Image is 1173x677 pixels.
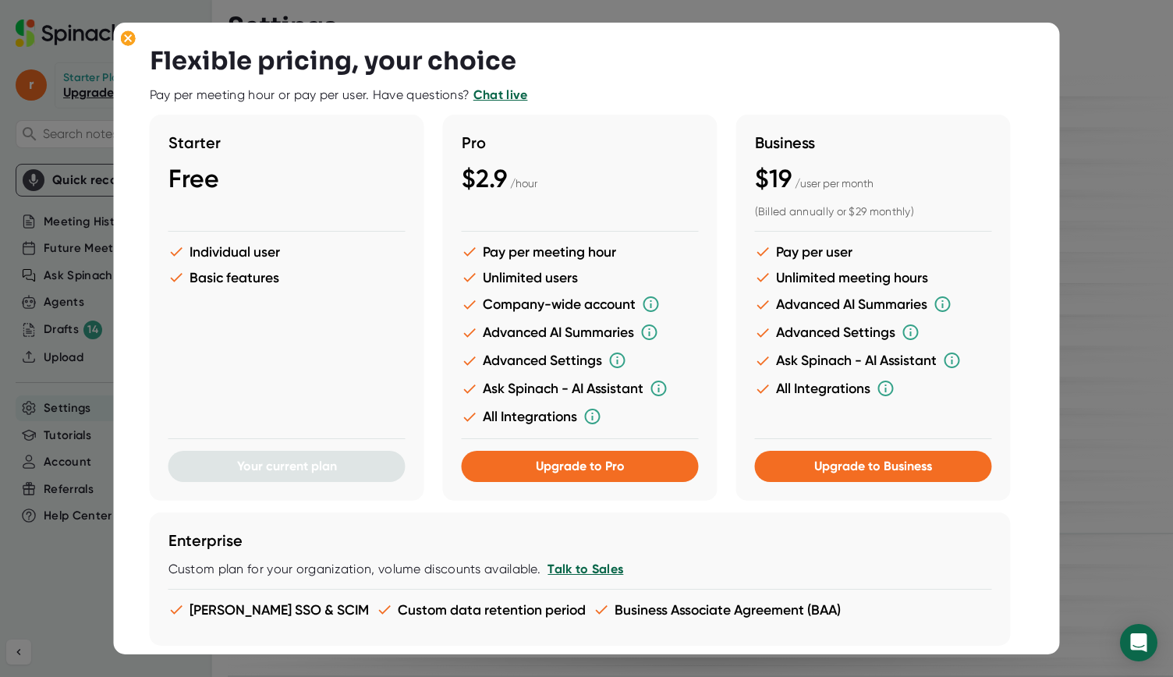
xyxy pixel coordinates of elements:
[473,87,528,102] a: Chat live
[755,243,992,260] li: Pay per user
[755,205,992,219] div: (Billed annually or $29 monthly)
[237,459,337,473] span: Your current plan
[150,87,528,103] div: Pay per meeting hour or pay per user. Have questions?
[462,451,699,482] button: Upgrade to Pro
[168,164,219,193] span: Free
[462,243,699,260] li: Pay per meeting hour
[168,133,406,152] h3: Starter
[462,164,507,193] span: $2.9
[536,459,625,473] span: Upgrade to Pro
[168,269,406,285] li: Basic features
[755,379,992,398] li: All Integrations
[462,133,699,152] h3: Pro
[755,295,992,314] li: Advanced AI Summaries
[755,164,792,193] span: $19
[548,562,623,576] a: Talk to Sales
[462,295,699,314] li: Company-wide account
[462,351,699,370] li: Advanced Settings
[814,459,932,473] span: Upgrade to Business
[795,177,874,190] span: / user per month
[755,323,992,342] li: Advanced Settings
[510,177,537,190] span: / hour
[462,269,699,285] li: Unlimited users
[755,451,992,482] button: Upgrade to Business
[755,133,992,152] h3: Business
[168,562,992,577] div: Custom plan for your organization, volume discounts available.
[755,351,992,370] li: Ask Spinach - AI Assistant
[150,46,516,76] h3: Flexible pricing, your choice
[377,601,586,618] li: Custom data retention period
[168,243,406,260] li: Individual user
[168,531,992,550] h3: Enterprise
[168,451,406,482] button: Your current plan
[462,407,699,426] li: All Integrations
[462,323,699,342] li: Advanced AI Summaries
[168,601,369,618] li: [PERSON_NAME] SSO & SCIM
[462,379,699,398] li: Ask Spinach - AI Assistant
[1120,624,1157,661] div: Open Intercom Messenger
[594,601,841,618] li: Business Associate Agreement (BAA)
[755,269,992,285] li: Unlimited meeting hours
